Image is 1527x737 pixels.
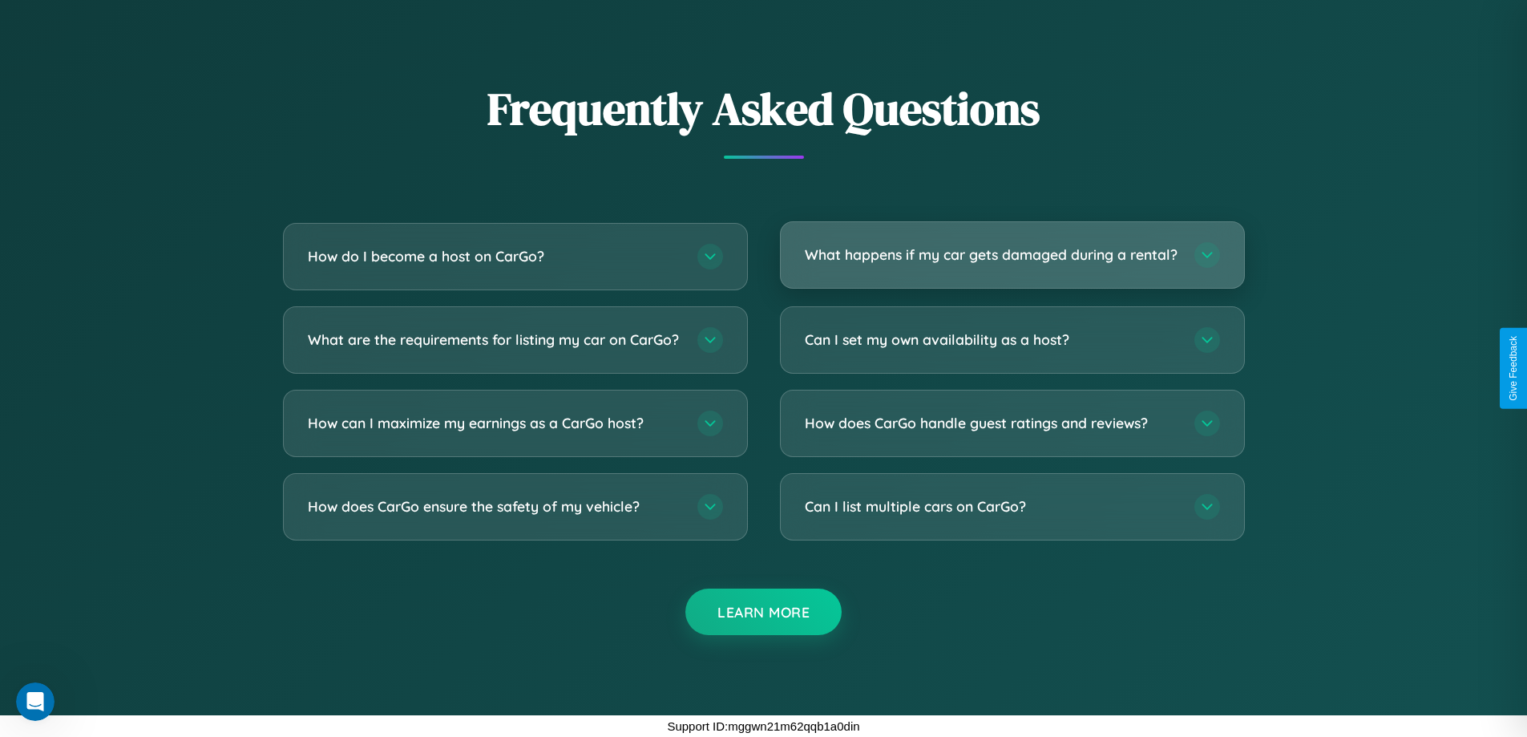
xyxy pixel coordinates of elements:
[805,245,1178,265] h3: What happens if my car gets damaged during a rental?
[805,330,1178,350] h3: Can I set my own availability as a host?
[805,496,1178,516] h3: Can I list multiple cars on CarGo?
[308,246,681,266] h3: How do I become a host on CarGo?
[308,413,681,433] h3: How can I maximize my earnings as a CarGo host?
[16,682,55,721] iframe: Intercom live chat
[685,589,842,635] button: Learn More
[308,330,681,350] h3: What are the requirements for listing my car on CarGo?
[308,496,681,516] h3: How does CarGo ensure the safety of my vehicle?
[805,413,1178,433] h3: How does CarGo handle guest ratings and reviews?
[283,78,1245,140] h2: Frequently Asked Questions
[667,715,859,737] p: Support ID: mggwn21m62qqb1a0din
[1508,336,1519,401] div: Give Feedback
